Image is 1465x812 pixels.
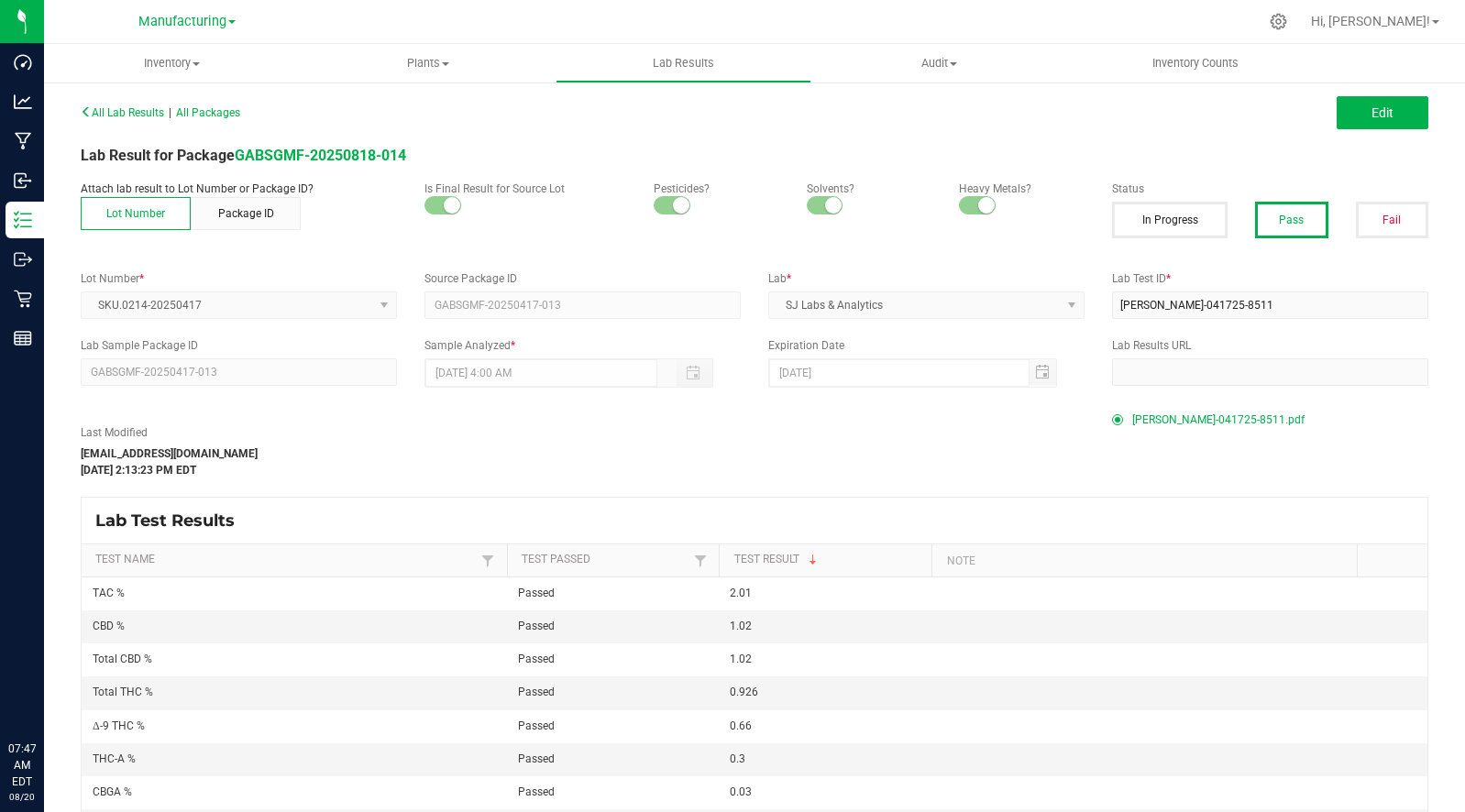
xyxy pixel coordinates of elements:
[14,132,32,150] inline-svg: Manufacturing
[93,752,136,765] span: THC-A %
[14,93,32,111] inline-svg: Analytics
[81,147,406,164] span: Lab Result for Package
[14,290,32,308] inline-svg: Retail
[8,741,36,790] p: 07:47 AM EDT
[1112,181,1428,197] label: Status
[81,270,397,287] label: Lot Number
[522,553,689,567] a: Test PassedSortable
[235,147,406,164] a: GABSGMF-20250818-014
[730,620,752,632] span: 1.02
[730,785,752,798] span: 0.03
[734,553,925,567] a: Test ResultSortable
[81,447,258,460] strong: [EMAIL_ADDRESS][DOMAIN_NAME]
[301,55,555,71] span: Plants
[654,181,779,197] p: Pesticides?
[730,587,752,599] span: 2.01
[959,181,1085,197] p: Heavy Metals?
[1311,14,1430,28] span: Hi, [PERSON_NAME]!
[191,197,301,230] button: Package ID
[14,53,32,71] inline-svg: Dashboard
[1112,337,1428,354] label: Lab Results URL
[81,337,397,354] label: Lab Sample Package ID
[169,106,171,119] span: |
[768,270,1085,287] label: Lab
[730,752,745,765] span: 0.3
[300,44,556,82] a: Plants
[1267,13,1290,30] div: Manage settings
[807,181,932,197] p: Solvents?
[1112,414,1123,425] form-radio-button: Primary COA
[556,44,811,82] a: Lab Results
[628,55,739,71] span: Lab Results
[518,719,555,732] span: Passed
[93,620,125,632] span: CBD %
[81,464,196,477] strong: [DATE] 2:13:23 PM EDT
[14,171,32,190] inline-svg: Inbound
[518,686,555,698] span: Passed
[81,424,311,441] label: Last Modified
[81,181,397,197] p: Attach lab result to Lot Number or Package ID?
[14,250,32,269] inline-svg: Outbound
[44,55,300,71] span: Inventory
[730,653,752,665] span: 1.02
[93,686,153,698] span: Total THC %
[812,55,1066,71] span: Audit
[518,620,555,632] span: Passed
[931,544,1357,577] th: Note
[477,549,499,572] a: Filter
[44,44,300,82] a: Inventory
[730,686,758,698] span: 0.926
[93,653,152,665] span: Total CBD %
[1356,202,1428,238] button: Fail
[18,665,73,720] iframe: Resource center
[1337,96,1428,129] button: Edit
[1371,105,1393,120] span: Edit
[811,44,1067,82] a: Audit
[138,14,226,29] span: Manufacturing
[95,553,477,567] a: Test NameSortable
[806,553,821,567] span: Sortable
[81,106,164,119] span: All Lab Results
[424,181,626,197] p: Is Final Result for Source Lot
[93,719,145,732] span: Δ-9 THC %
[689,549,711,572] a: Filter
[8,790,36,804] p: 08/20
[1067,44,1323,82] a: Inventory Counts
[518,653,555,665] span: Passed
[518,785,555,798] span: Passed
[768,337,1085,354] label: Expiration Date
[14,211,32,229] inline-svg: Inventory
[1128,55,1263,71] span: Inventory Counts
[93,587,125,599] span: TAC %
[1132,406,1305,433] span: [PERSON_NAME]-041725-8511.pdf
[730,719,752,732] span: 0.66
[1255,202,1327,238] button: Pass
[81,197,191,230] button: Lot Number
[95,510,248,531] span: Lab Test Results
[1112,270,1428,287] label: Lab Test ID
[176,106,240,119] span: All Packages
[424,270,741,287] label: Source Package ID
[93,785,132,798] span: CBGA %
[518,752,555,765] span: Passed
[14,329,32,347] inline-svg: Reports
[54,663,76,685] iframe: Resource center unread badge
[1112,202,1228,238] button: In Progress
[518,587,555,599] span: Passed
[424,337,741,354] label: Sample Analyzed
